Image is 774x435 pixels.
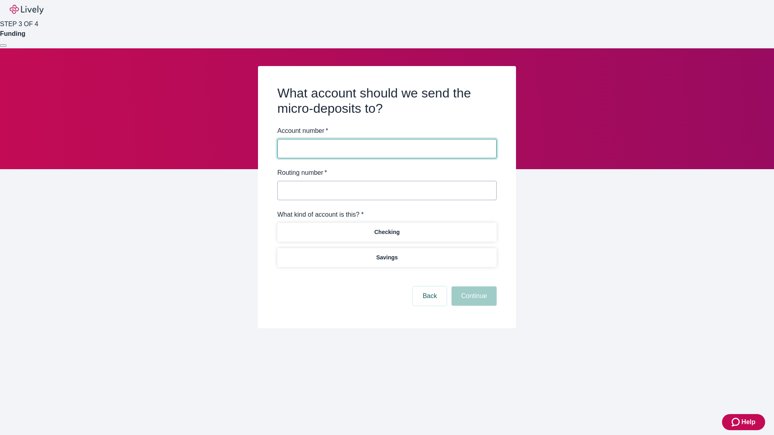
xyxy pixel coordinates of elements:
[732,417,741,427] svg: Zendesk support icon
[277,223,497,242] button: Checking
[277,210,364,220] label: What kind of account is this? *
[374,228,399,236] p: Checking
[376,253,398,262] p: Savings
[413,286,447,306] button: Back
[741,417,755,427] span: Help
[277,248,497,267] button: Savings
[722,414,765,430] button: Zendesk support iconHelp
[277,168,327,178] label: Routing number
[277,126,328,136] label: Account number
[10,5,44,14] img: Lively
[277,85,497,116] h2: What account should we send the micro-deposits to?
